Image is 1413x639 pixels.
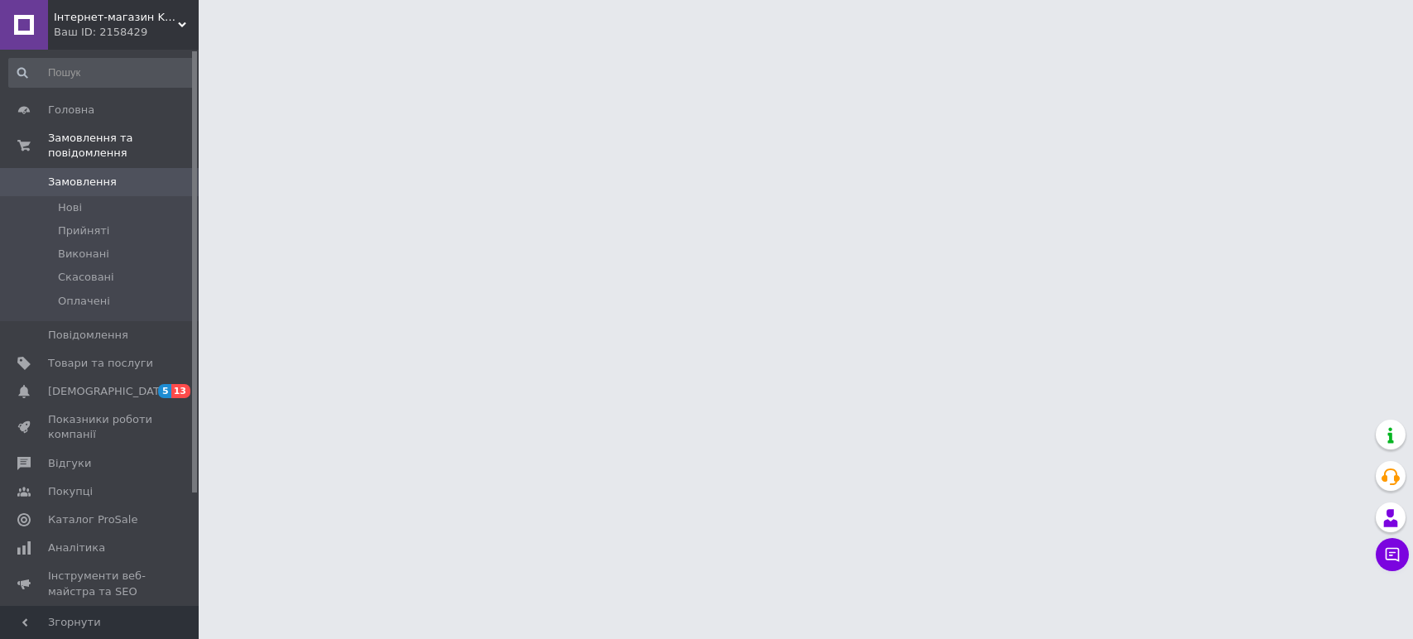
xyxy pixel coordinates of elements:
[58,247,109,262] span: Виконані
[48,131,199,161] span: Замовлення та повідомлення
[1376,538,1409,571] button: Чат з покупцем
[48,412,153,442] span: Показники роботи компанії
[158,384,171,398] span: 5
[54,25,199,40] div: Ваш ID: 2158429
[48,512,137,527] span: Каталог ProSale
[48,356,153,371] span: Товари та послуги
[48,328,128,343] span: Повідомлення
[58,294,110,309] span: Оплачені
[171,384,190,398] span: 13
[58,270,114,285] span: Скасовані
[48,384,171,399] span: [DEMOGRAPHIC_DATA]
[48,569,153,598] span: Інструменти веб-майстра та SEO
[54,10,178,25] span: Інтернет-магазин Kronverk
[58,200,82,215] span: Нові
[58,223,109,238] span: Прийняті
[48,103,94,118] span: Головна
[48,456,91,471] span: Відгуки
[8,58,195,88] input: Пошук
[48,541,105,555] span: Аналітика
[48,175,117,190] span: Замовлення
[48,484,93,499] span: Покупці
